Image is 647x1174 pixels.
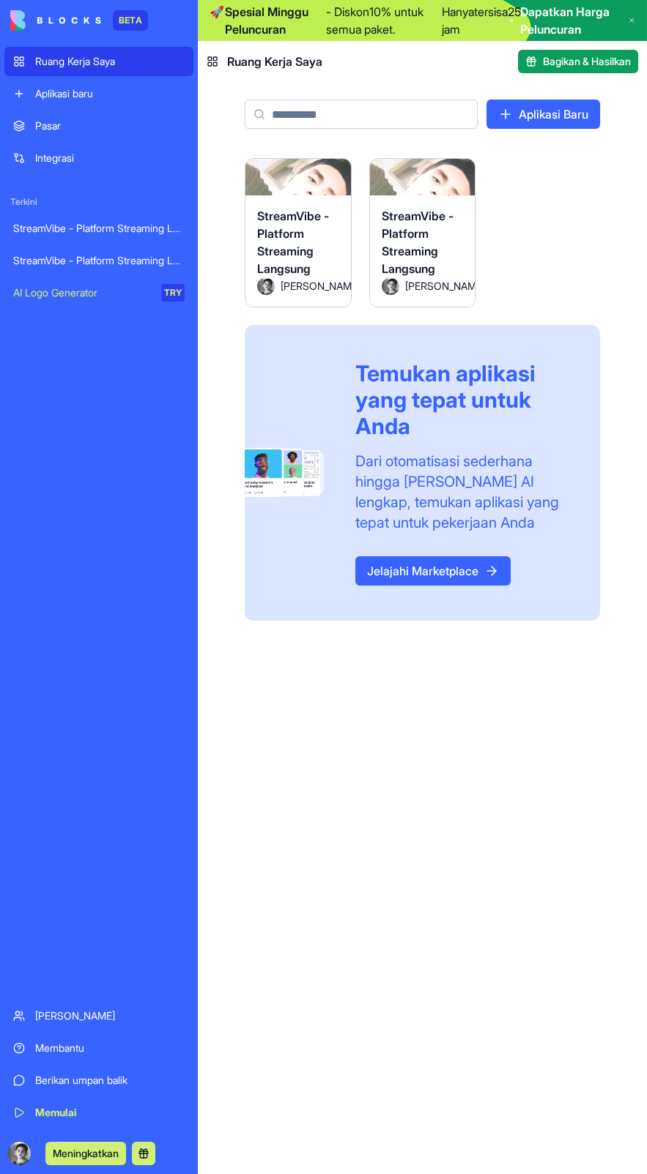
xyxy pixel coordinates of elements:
[35,152,74,164] font: Integrasi
[518,50,638,73] button: Bagikan & Hasilkan
[245,448,332,497] img: Frame_181_egmpey.png
[35,87,93,100] font: Aplikasi baru
[326,4,369,19] font: - Diskon
[119,15,142,26] font: BETA
[4,79,193,108] a: Aplikasi baru
[35,1106,77,1118] font: Memulai
[227,54,322,69] font: Ruang Kerja Saya
[369,158,476,307] a: StreamVibe - Platform Streaming LangsungAvatar[PERSON_NAME]
[474,4,508,19] font: tersisa
[487,100,600,129] a: Aplikasi Baru
[4,214,193,243] a: StreamVibe - Platform Streaming Langsung
[4,246,193,275] a: StreamVibe - Platform Streaming Langsung
[45,1142,126,1165] button: Meningkatkan
[53,1147,119,1159] font: Meningkatkan
[4,47,193,76] a: Ruang Kerja Saya
[13,254,212,266] font: StreamVibe - Platform Streaming Langsung
[369,4,381,19] font: 10
[210,4,224,19] font: 🚀
[519,107,588,121] font: Aplikasi Baru
[35,1042,84,1054] font: Membantu
[355,556,511,586] a: Jelajahi Marketplace
[4,143,193,173] a: Integrasi
[35,55,115,67] font: Ruang Kerja Saya
[382,209,454,276] font: StreamVibe - Platform Streaming Langsung
[10,196,37,207] font: Terkini
[4,1033,193,1063] a: Membantu
[543,55,631,67] font: Bagikan & Hasilkan
[355,452,559,531] font: Dari otomatisasi sederhana hingga [PERSON_NAME] AI lengkap, temukan aplikasi yang tepat untuk pek...
[4,111,193,141] a: Pasar
[367,564,478,578] font: Jelajahi Marketplace
[257,277,275,295] img: Avatar
[4,1001,193,1031] a: [PERSON_NAME]
[520,4,610,37] font: Dapatkan Harga Peluncuran
[161,284,185,302] div: TRY
[35,1009,115,1022] font: [PERSON_NAME]
[45,1145,126,1160] a: Meningkatkan
[245,158,352,307] a: StreamVibe - Platform Streaming LangsungAvatar[PERSON_NAME]
[35,119,61,132] font: Pasar
[405,280,485,292] font: [PERSON_NAME]
[257,209,329,276] font: StreamVibe - Platform Streaming Langsung
[7,1142,31,1165] img: ACg8ocLgiofk3Qjf5M4pRLi99GMEe0qxHDdsENIWek7T5rqV_SYXHfdagg=s96-c
[13,285,151,300] div: AI Logo Generator
[442,4,474,19] font: Hanya
[281,280,361,292] font: [PERSON_NAME]
[4,1098,193,1127] a: Memulai
[355,360,536,439] font: Temukan aplikasi yang tepat untuk Anda
[225,4,308,37] font: Spesial Minggu Peluncuran
[4,1066,193,1095] a: Berikan umpan balik
[382,277,399,295] img: Avatar
[35,1074,127,1086] font: Berikan umpan balik
[10,10,101,31] img: logo
[13,222,212,234] font: StreamVibe - Platform Streaming Langsung
[4,278,193,307] a: AI Logo GeneratorTRY
[10,10,148,31] a: BETA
